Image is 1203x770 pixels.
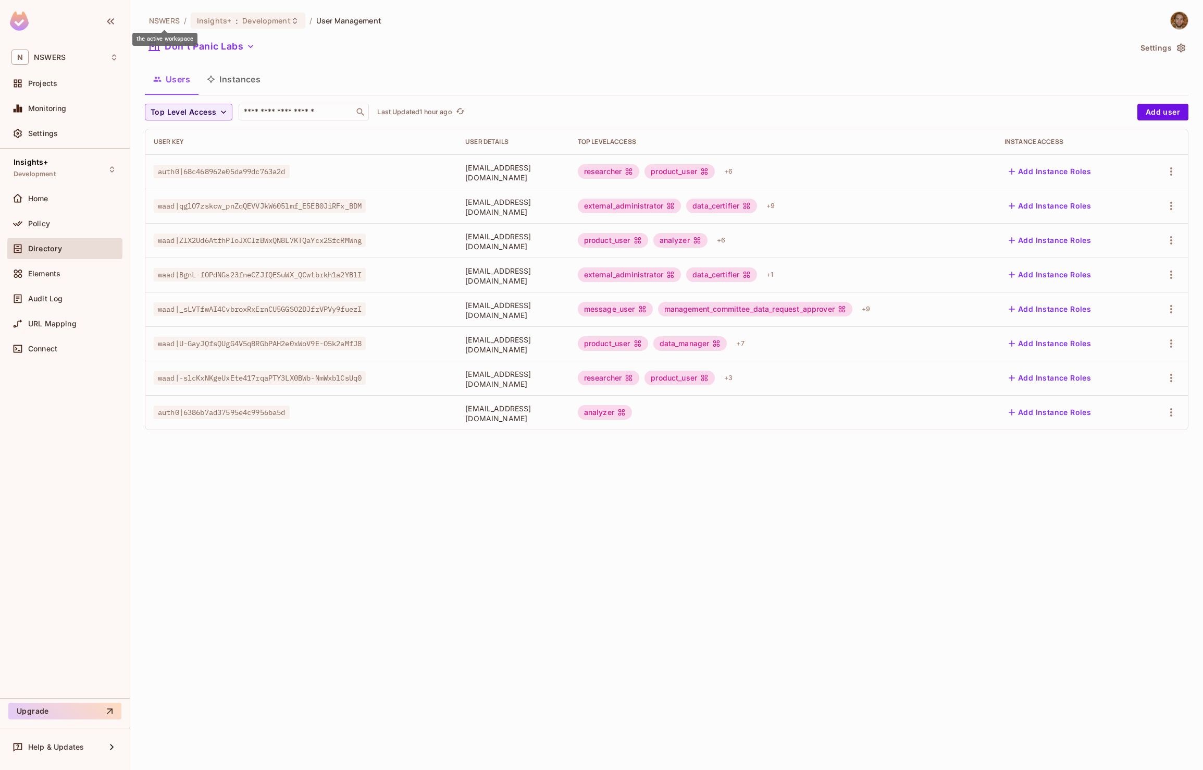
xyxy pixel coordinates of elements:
span: URL Mapping [28,320,77,328]
button: Don't Panic Labs [145,38,259,55]
img: SReyMgAAAABJRU5ErkJggg== [10,11,29,31]
span: [EMAIL_ADDRESS][DOMAIN_NAME] [465,300,561,320]
span: User Management [316,16,381,26]
span: [EMAIL_ADDRESS][DOMAIN_NAME] [465,404,561,423]
button: Add Instance Roles [1004,198,1095,214]
span: Workspace: NSWERS [34,53,66,62]
div: external_administrator [578,267,681,282]
span: waad|BgnL-fOPdNGs23fneCZJfQESuWX_QCwtbrkh1a2YBlI [154,268,366,282]
button: Add user [1137,104,1188,120]
p: Last Updated 1 hour ago [377,108,452,116]
div: User Key [154,138,449,146]
span: Settings [28,129,58,138]
span: auth0|6386b7ad37595e4c9956ba5d [154,406,290,419]
span: waad|-slcKxNKgeUxEte417rqaPTY3LX0BWb-NmWxblCsUq0 [154,371,366,385]
span: [EMAIL_ADDRESS][DOMAIN_NAME] [465,197,561,217]
span: Development [242,16,290,26]
li: / [184,16,187,26]
span: Connect [28,345,57,353]
div: data_certifier [686,267,757,282]
span: Top Level Access [151,106,216,119]
div: + 9 [762,198,779,214]
span: [EMAIL_ADDRESS][DOMAIN_NAME] [465,266,561,286]
span: Click to refresh data [452,106,467,118]
span: Directory [28,245,62,253]
span: N [11,50,29,65]
span: waad|ZlX2Ud6AtfhPIoJXClzBWxQN8L7KTQaYcx2SfcRMWng [154,234,366,247]
div: researcher [578,371,640,385]
span: Home [28,194,48,203]
button: Add Instance Roles [1004,163,1095,180]
span: Audit Log [28,295,63,303]
div: management_committee_data_request_approver [658,302,852,316]
div: data_manager [653,336,727,351]
div: product_user [644,371,715,385]
button: Add Instance Roles [1004,266,1095,283]
button: Add Instance Roles [1004,370,1095,386]
button: Add Instance Roles [1004,404,1095,421]
button: Add Instance Roles [1004,232,1095,249]
button: Add Instance Roles [1004,301,1095,317]
div: analyzer [653,233,708,248]
span: [EMAIL_ADDRESS][DOMAIN_NAME] [465,163,561,182]
div: + 9 [858,301,874,317]
div: User Details [465,138,561,146]
span: waad|U-GayJQfsQUgG4V5qBRGbPAH2e0xWoV9E-O5k2aMfJ8 [154,337,366,350]
div: + 6 [713,232,729,249]
div: product_user [578,233,648,248]
div: + 7 [732,335,748,352]
span: [EMAIL_ADDRESS][DOMAIN_NAME] [465,335,561,355]
button: Settings [1136,40,1188,56]
span: auth0|68c468962e05da99dc763a2d [154,165,290,178]
div: data_certifier [686,199,757,213]
div: researcher [578,164,640,179]
div: + 1 [762,266,777,283]
button: Upgrade [8,703,121,719]
span: [EMAIL_ADDRESS][DOMAIN_NAME] [465,369,561,389]
span: Insights+ [197,16,231,26]
div: product_user [644,164,715,179]
span: refresh [456,107,465,117]
span: Monitoring [28,104,67,113]
span: Development [14,170,56,178]
span: the active workspace [149,16,180,26]
div: Instance Access [1004,138,1134,146]
span: Help & Updates [28,743,84,751]
span: Elements [28,270,60,278]
button: refresh [454,106,467,118]
span: Projects [28,79,57,88]
button: Users [145,66,199,92]
div: product_user [578,336,648,351]
div: external_administrator [578,199,681,213]
button: Top Level Access [145,104,232,120]
div: analyzer [578,405,632,420]
div: + 3 [720,370,737,386]
div: message_user [578,302,653,316]
li: / [309,16,312,26]
div: Top Level Access [578,138,988,146]
span: Policy [28,219,50,228]
div: + 6 [720,163,737,180]
div: the active workspace [132,33,197,46]
img: Branden Barber [1171,12,1188,29]
button: Add Instance Roles [1004,335,1095,352]
span: : [235,17,239,25]
span: Insights+ [14,158,48,166]
span: waad|qglO7zskcw_pnZqQEVVJkW605lmf_E5EB0JiRFx_BDM [154,199,366,213]
span: waad|_sLVTfwAI4CvbroxRxErnCU5GGSO2DJfrVPVy9fuezI [154,302,366,316]
span: [EMAIL_ADDRESS][DOMAIN_NAME] [465,231,561,251]
button: Instances [199,66,269,92]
